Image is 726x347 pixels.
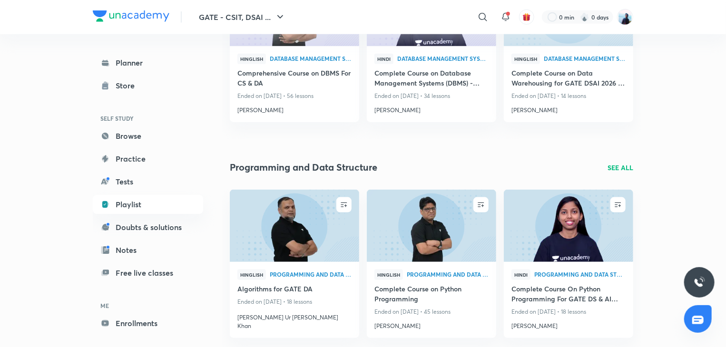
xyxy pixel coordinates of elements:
[93,126,203,145] a: Browse
[511,102,626,115] a: [PERSON_NAME]
[617,9,633,25] img: Suman Stunner
[116,80,140,91] div: Store
[374,270,403,280] span: Hinglish
[407,271,489,278] a: Programming and Data Structure
[237,284,352,296] a: Algorithms for GATE DA
[237,296,352,308] p: Ended on [DATE] • 18 lessons
[93,110,203,126] h6: SELF STUDY
[230,160,377,174] h2: Programming and Data Structure
[407,271,489,277] span: Programming and Data Structure
[93,149,203,168] a: Practice
[270,271,352,277] span: Programming and Data Structure
[511,318,626,330] a: [PERSON_NAME]
[374,102,489,115] a: [PERSON_NAME]
[511,54,540,64] span: Hinglish
[374,90,489,102] p: Ended on [DATE] • 34 lessons
[374,318,489,330] a: [PERSON_NAME]
[374,68,489,90] a: Complete Course on Database Management Systems (DBMS) - GATE 2025/26
[93,10,169,24] a: Company Logo
[522,13,531,21] img: avatar
[511,306,626,318] p: Ended on [DATE] • 18 lessons
[93,218,203,237] a: Doubts & solutions
[367,190,496,262] a: new-thumbnail
[504,190,633,262] a: new-thumbnail
[374,284,489,306] a: Complete Course on Python Programming
[511,90,626,102] p: Ended on [DATE] • 14 lessons
[93,76,203,95] a: Store
[544,56,626,61] span: Database Management System and Data Warehousing
[230,190,359,262] a: new-thumbnail
[270,56,352,61] span: Database Management System and Data Warehousing
[270,56,352,62] a: Database Management System and Data Warehousing
[237,270,266,280] span: Hinglish
[608,163,633,173] a: SEE ALL
[93,10,169,22] img: Company Logo
[694,277,705,288] img: ttu
[374,306,489,318] p: Ended on [DATE] • 45 lessons
[237,102,352,115] a: [PERSON_NAME]
[511,270,530,280] span: Hindi
[93,172,203,191] a: Tests
[502,189,634,262] img: new-thumbnail
[511,68,626,90] a: Complete Course on Data Warehousing for GATE DSAI 2026 & 2027
[534,271,626,278] a: Programming and Data Structure
[193,8,292,27] button: GATE - CSIT, DSAI ...
[93,53,203,72] a: Planner
[93,263,203,282] a: Free live classes
[397,56,489,62] a: Database Management System and Data Warehousing
[511,284,626,306] a: Complete Course On Python Programming For GATE DS & AI 2026/27
[93,298,203,314] h6: ME
[544,56,626,62] a: Database Management System and Data Warehousing
[270,271,352,278] a: Programming and Data Structure
[237,54,266,64] span: Hinglish
[534,271,626,277] span: Programming and Data Structure
[93,195,203,214] a: Playlist
[237,90,352,102] p: Ended on [DATE] • 56 lessons
[93,314,203,333] a: Enrollments
[228,189,360,262] img: new-thumbnail
[519,10,534,25] button: avatar
[93,241,203,260] a: Notes
[580,12,589,22] img: streak
[237,68,352,90] a: Comprehensive Course on DBMS For CS & DA
[365,189,497,262] img: new-thumbnail
[237,309,352,330] a: [PERSON_NAME] Ur [PERSON_NAME] Khan
[374,54,393,64] span: Hindi
[397,56,489,61] span: Database Management System and Data Warehousing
